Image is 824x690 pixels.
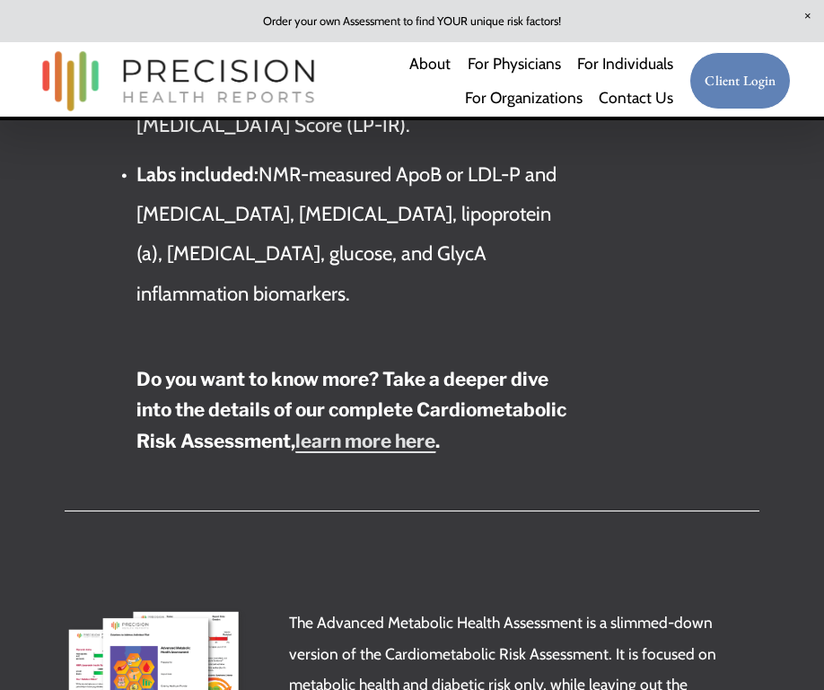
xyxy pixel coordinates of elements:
[501,460,824,690] iframe: Chat Widget
[468,47,561,81] a: For Physicians
[465,83,583,114] span: For Organizations
[435,430,440,452] strong: .
[465,81,583,115] a: folder dropdown
[409,47,451,81] a: About
[599,81,673,115] a: Contact Us
[136,368,570,452] strong: Do you want to know more? Take a deeper dive into the details of our complete Cardiometabolic Ris...
[136,155,566,314] p: NMR-measured ApoB or LDL-P and [MEDICAL_DATA], [MEDICAL_DATA], lipoprotein (a), [MEDICAL_DATA], g...
[689,52,791,109] a: Client Login
[136,162,259,187] strong: Labs included:
[577,47,673,81] a: For Individuals
[33,43,324,119] img: Precision Health Reports
[295,430,435,452] a: learn more here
